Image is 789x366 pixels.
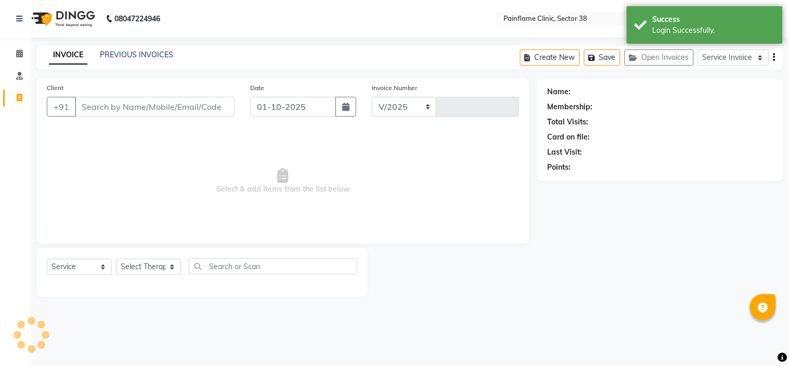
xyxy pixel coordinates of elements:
[548,132,590,143] div: Card on file:
[653,14,775,25] div: Success
[75,97,235,117] input: Search by Name/Mobile/Email/Code
[625,49,694,66] button: Open Invoices
[47,129,519,233] span: Select & add items from the list below
[584,49,620,66] button: Save
[27,4,98,33] img: logo
[47,83,63,93] label: Client
[100,50,173,59] a: PREVIOUS INVOICES
[653,25,775,36] div: Login Successfully.
[250,83,264,93] label: Date
[548,147,583,158] div: Last Visit:
[548,86,571,97] div: Name:
[548,162,571,173] div: Points:
[114,4,160,33] b: 08047224946
[49,46,87,65] a: INVOICE
[548,117,589,128] div: Total Visits:
[520,49,580,66] button: Create New
[189,258,357,274] input: Search or Scan
[548,102,593,112] div: Membership:
[372,83,417,93] label: Invoice Number
[47,97,76,117] button: +91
